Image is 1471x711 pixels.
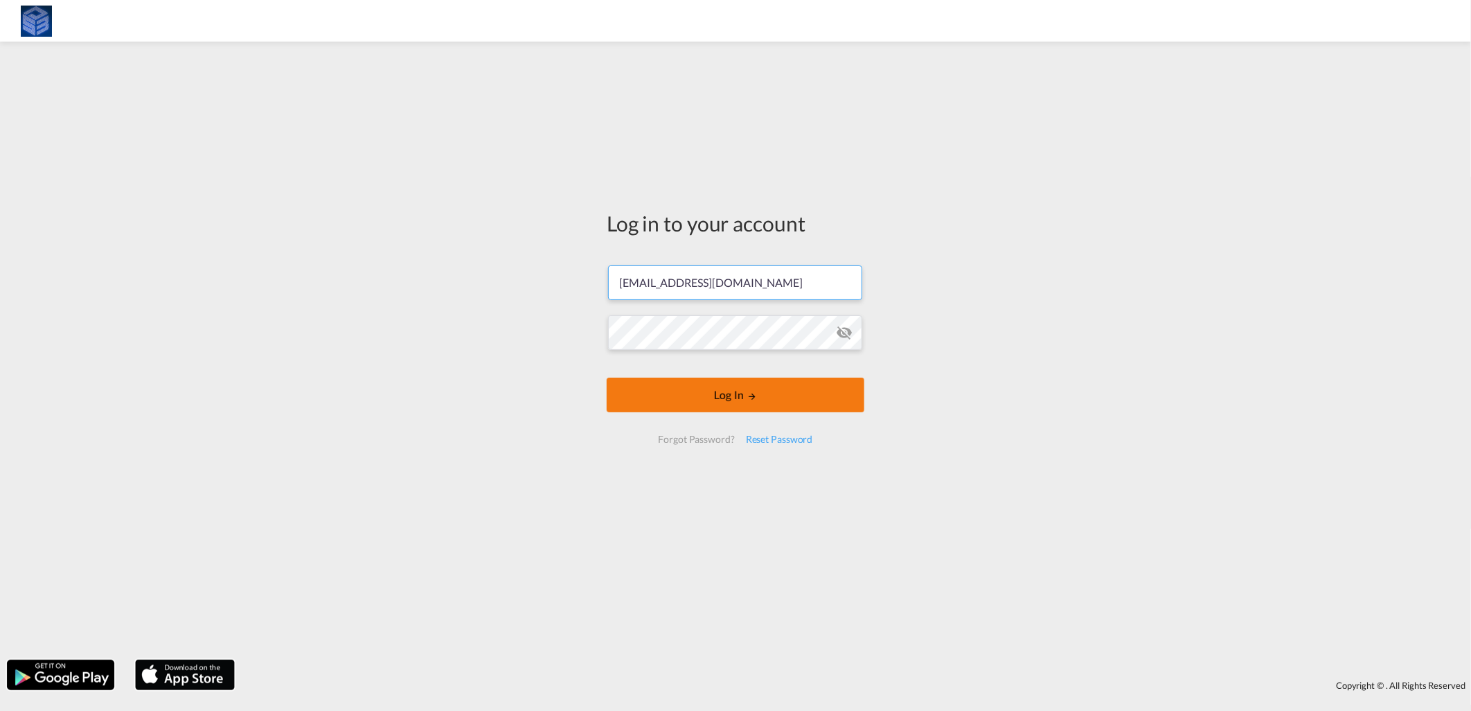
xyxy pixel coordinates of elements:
[608,265,862,300] input: Enter email/phone number
[607,378,864,412] button: LOGIN
[134,658,236,692] img: apple.png
[836,324,853,341] md-icon: icon-eye-off
[6,658,116,692] img: google.png
[740,427,819,452] div: Reset Password
[652,427,740,452] div: Forgot Password?
[21,6,52,37] img: fff785d0086311efa2d3e168b14c2f64.png
[242,674,1471,697] div: Copyright © . All Rights Reserved
[607,209,864,238] div: Log in to your account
